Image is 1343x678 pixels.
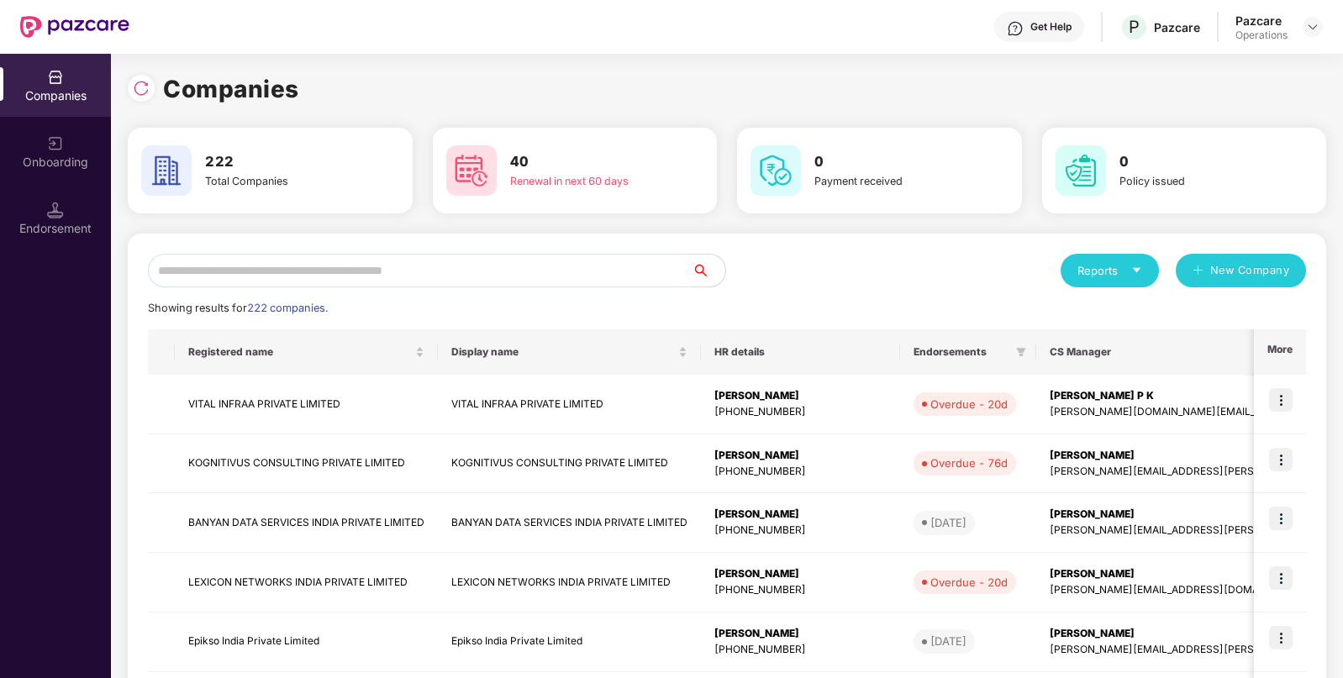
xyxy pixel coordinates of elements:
div: Total Companies [205,173,350,190]
img: svg+xml;base64,PHN2ZyB3aWR0aD0iMjAiIGhlaWdodD0iMjAiIHZpZXdCb3g9IjAgMCAyMCAyMCIgZmlsbD0ibm9uZSIgeG... [47,135,64,152]
td: KOGNITIVUS CONSULTING PRIVATE LIMITED [438,434,701,494]
img: svg+xml;base64,PHN2ZyBpZD0iUmVsb2FkLTMyeDMyIiB4bWxucz0iaHR0cDovL3d3dy53My5vcmcvMjAwMC9zdmciIHdpZH... [133,80,150,97]
button: search [691,254,726,287]
div: [DATE] [930,633,966,649]
div: Overdue - 76d [930,455,1008,471]
span: filter [1013,342,1030,362]
div: [PHONE_NUMBER] [714,404,887,420]
img: icon [1269,388,1293,412]
img: svg+xml;base64,PHN2ZyB3aWR0aD0iMTQuNSIgaGVpZ2h0PSIxNC41IiB2aWV3Qm94PSIwIDAgMTYgMTYiIGZpbGw9Im5vbm... [47,202,64,218]
div: [PHONE_NUMBER] [714,464,887,480]
h3: 0 [814,151,959,173]
span: Showing results for [148,302,328,314]
td: BANYAN DATA SERVICES INDIA PRIVATE LIMITED [175,493,438,553]
th: Registered name [175,329,438,375]
img: icon [1269,566,1293,590]
div: [PERSON_NAME] [714,448,887,464]
div: Operations [1235,29,1288,42]
img: svg+xml;base64,PHN2ZyBpZD0iQ29tcGFuaWVzIiB4bWxucz0iaHR0cDovL3d3dy53My5vcmcvMjAwMC9zdmciIHdpZHRoPS... [47,69,64,86]
td: Epikso India Private Limited [175,612,438,672]
span: New Company [1210,262,1290,279]
th: More [1254,329,1306,375]
div: Get Help [1030,20,1072,34]
td: LEXICON NETWORKS INDIA PRIVATE LIMITED [438,553,701,612]
td: BANYAN DATA SERVICES INDIA PRIVATE LIMITED [438,493,701,553]
div: [PHONE_NUMBER] [714,642,887,658]
h3: 222 [205,151,350,173]
div: [PERSON_NAME] [714,566,887,582]
div: [PERSON_NAME] [714,626,887,642]
span: search [691,264,725,277]
div: Reports [1077,262,1142,279]
img: icon [1269,448,1293,471]
div: [PERSON_NAME] [714,507,887,523]
span: caret-down [1131,265,1142,276]
td: LEXICON NETWORKS INDIA PRIVATE LIMITED [175,553,438,612]
img: icon [1269,507,1293,530]
span: Endorsements [914,345,1009,359]
span: filter [1016,347,1026,357]
div: [PERSON_NAME] [714,388,887,404]
img: svg+xml;base64,PHN2ZyB4bWxucz0iaHR0cDovL3d3dy53My5vcmcvMjAwMC9zdmciIHdpZHRoPSI2MCIgaGVpZ2h0PSI2MC... [750,145,801,196]
div: [PHONE_NUMBER] [714,582,887,598]
div: Overdue - 20d [930,396,1008,413]
img: icon [1269,626,1293,649]
button: plusNew Company [1176,254,1306,287]
img: svg+xml;base64,PHN2ZyB4bWxucz0iaHR0cDovL3d3dy53My5vcmcvMjAwMC9zdmciIHdpZHRoPSI2MCIgaGVpZ2h0PSI2MC... [1056,145,1106,196]
div: [DATE] [930,514,966,531]
td: VITAL INFRAA PRIVATE LIMITED [175,375,438,434]
td: KOGNITIVUS CONSULTING PRIVATE LIMITED [175,434,438,494]
span: 222 companies. [247,302,328,314]
div: [PHONE_NUMBER] [714,523,887,539]
div: Policy issued [1119,173,1264,190]
span: Registered name [188,345,412,359]
span: plus [1193,265,1203,278]
span: P [1129,17,1140,37]
img: svg+xml;base64,PHN2ZyBpZD0iRHJvcGRvd24tMzJ4MzIiIHhtbG5zPSJodHRwOi8vd3d3LnczLm9yZy8yMDAwL3N2ZyIgd2... [1306,20,1319,34]
td: VITAL INFRAA PRIVATE LIMITED [438,375,701,434]
h1: Companies [163,71,299,108]
div: Overdue - 20d [930,574,1008,591]
span: Display name [451,345,675,359]
th: Display name [438,329,701,375]
div: Payment received [814,173,959,190]
img: svg+xml;base64,PHN2ZyB4bWxucz0iaHR0cDovL3d3dy53My5vcmcvMjAwMC9zdmciIHdpZHRoPSI2MCIgaGVpZ2h0PSI2MC... [446,145,497,196]
img: New Pazcare Logo [20,16,129,38]
h3: 40 [510,151,655,173]
th: HR details [701,329,900,375]
div: Renewal in next 60 days [510,173,655,190]
td: Epikso India Private Limited [438,612,701,672]
h3: 0 [1119,151,1264,173]
img: svg+xml;base64,PHN2ZyBpZD0iSGVscC0zMngzMiIgeG1sbnM9Imh0dHA6Ly93d3cudzMub3JnLzIwMDAvc3ZnIiB3aWR0aD... [1007,20,1024,37]
div: Pazcare [1154,19,1200,35]
img: svg+xml;base64,PHN2ZyB4bWxucz0iaHR0cDovL3d3dy53My5vcmcvMjAwMC9zdmciIHdpZHRoPSI2MCIgaGVpZ2h0PSI2MC... [141,145,192,196]
div: Pazcare [1235,13,1288,29]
